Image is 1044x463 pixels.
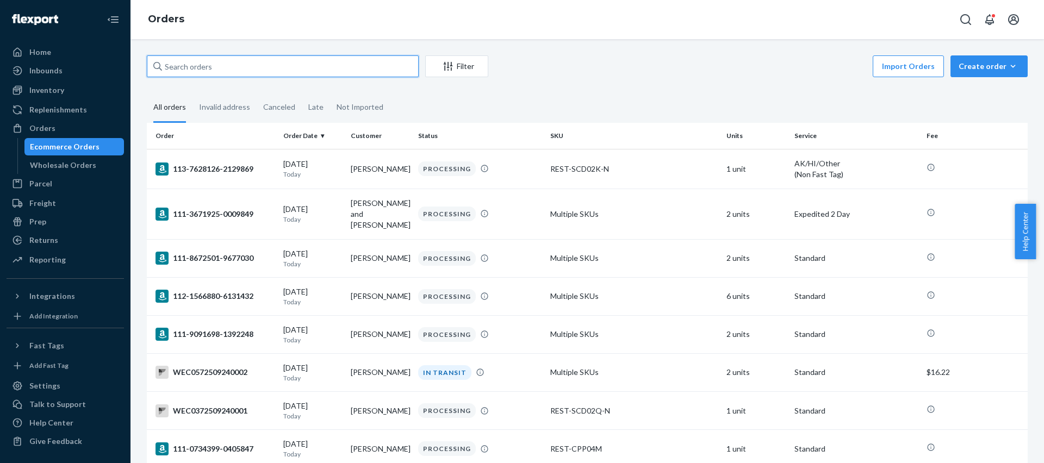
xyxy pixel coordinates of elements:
[7,287,124,305] button: Integrations
[308,93,324,121] div: Late
[1015,204,1036,259] button: Help Center
[418,365,471,380] div: IN TRANSIT
[283,335,342,345] p: Today
[550,443,718,454] div: REST-CPP04M
[29,235,58,246] div: Returns
[7,213,124,230] a: Prep
[418,403,476,418] div: PROCESSING
[722,123,790,149] th: Units
[7,101,124,118] a: Replenishments
[922,123,1028,149] th: Fee
[283,215,342,224] p: Today
[283,170,342,179] p: Today
[794,367,918,378] p: Standard
[156,252,275,265] div: 111-8672501-9677030
[7,337,124,354] button: Fast Tags
[722,315,790,353] td: 2 units
[7,120,124,137] a: Orders
[546,123,722,149] th: SKU
[156,328,275,341] div: 111-9091698-1392248
[351,131,409,140] div: Customer
[7,359,124,373] a: Add Fast Tag
[7,43,124,61] a: Home
[24,138,125,155] a: Ecommerce Orders
[346,149,414,189] td: [PERSON_NAME]
[279,123,346,149] th: Order Date
[722,353,790,391] td: 2 units
[794,329,918,340] p: Standard
[283,159,342,179] div: [DATE]
[29,311,78,321] div: Add Integration
[7,175,124,192] a: Parcel
[418,289,476,304] div: PROCESSING
[346,353,414,391] td: [PERSON_NAME]
[722,189,790,239] td: 2 units
[29,436,82,447] div: Give Feedback
[7,82,124,99] a: Inventory
[153,93,186,123] div: All orders
[147,55,419,77] input: Search orders
[283,324,342,345] div: [DATE]
[29,291,75,302] div: Integrations
[7,414,124,431] a: Help Center
[283,204,342,224] div: [DATE]
[156,162,275,176] div: 113-7628126-2129869
[950,55,1028,77] button: Create order
[283,259,342,268] p: Today
[418,251,476,266] div: PROCESSING
[29,65,63,76] div: Inbounds
[147,123,279,149] th: Order
[546,315,722,353] td: Multiple SKUs
[418,327,476,342] div: PROCESSING
[418,161,476,176] div: PROCESSING
[283,401,342,421] div: [DATE]
[29,254,66,265] div: Reporting
[283,248,342,268] div: [DATE]
[346,239,414,277] td: [PERSON_NAME]
[283,362,342,383] div: [DATE]
[337,93,383,121] div: Not Imported
[959,61,1020,72] div: Create order
[873,55,944,77] button: Import Orders
[979,9,1000,30] button: Open notifications
[7,433,124,450] button: Give Feedback
[794,158,918,169] p: AK/HI/Other
[546,277,722,315] td: Multiple SKUs
[148,13,184,25] a: Orders
[29,178,52,189] div: Parcel
[1003,9,1024,30] button: Open account menu
[7,231,124,249] a: Returns
[7,396,124,413] a: Talk to Support
[12,14,58,25] img: Flexport logo
[29,85,64,96] div: Inventory
[722,149,790,189] td: 1 unit
[550,405,718,416] div: REST-SCD02Q-N
[199,93,250,121] div: Invalid address
[550,164,718,174] div: REST-SCD02K-N
[30,160,96,171] div: Wholesale Orders
[426,61,488,72] div: Filter
[139,4,193,35] ol: breadcrumbs
[156,442,275,455] div: 111-0734399-0405847
[29,216,46,227] div: Prep
[790,123,922,149] th: Service
[283,373,342,383] p: Today
[263,93,295,121] div: Canceled
[29,380,60,391] div: Settings
[546,189,722,239] td: Multiple SKUs
[29,417,73,428] div: Help Center
[418,207,476,221] div: PROCESSING
[418,441,476,456] div: PROCESSING
[346,189,414,239] td: [PERSON_NAME] and [PERSON_NAME]
[414,123,546,149] th: Status
[29,340,64,351] div: Fast Tags
[156,208,275,221] div: 111-3671925-0009849
[546,239,722,277] td: Multiple SKUs
[283,439,342,459] div: [DATE]
[794,443,918,454] p: Standard
[7,62,124,79] a: Inbounds
[283,411,342,421] p: Today
[955,9,977,30] button: Open Search Box
[156,404,275,417] div: WEC0372509240001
